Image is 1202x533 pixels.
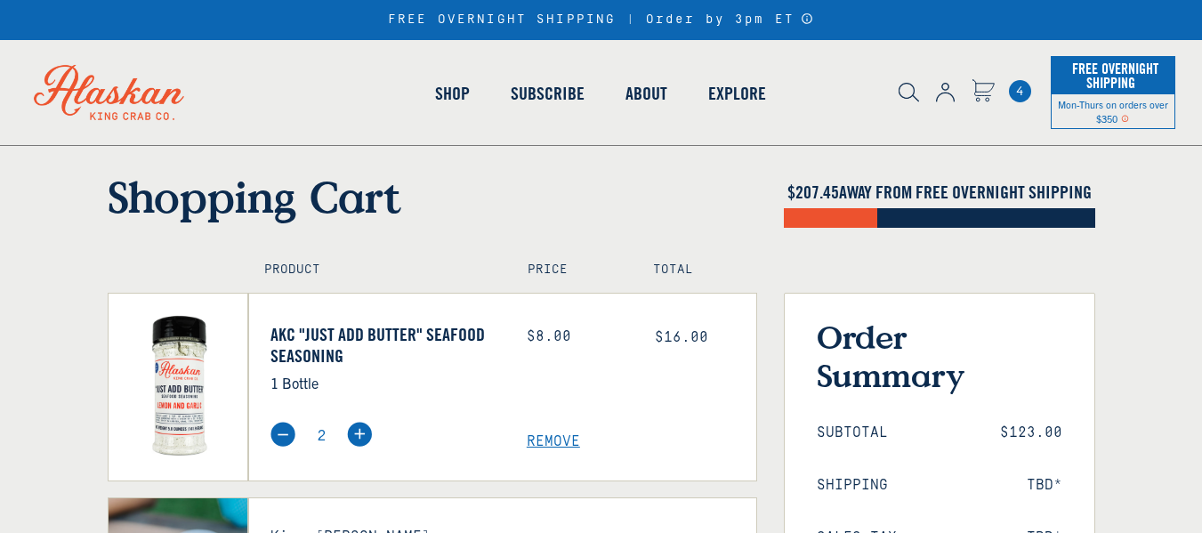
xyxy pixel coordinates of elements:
a: Explore [688,43,787,144]
h3: Order Summary [817,318,1062,394]
a: Remove [527,433,756,450]
div: FREE OVERNIGHT SHIPPING | Order by 3pm ET [388,12,814,28]
a: About [605,43,688,144]
span: $123.00 [1000,424,1062,441]
a: Cart [972,79,995,105]
p: 1 Bottle [270,371,500,394]
span: 4 [1009,80,1031,102]
h4: Product [264,262,489,278]
img: search [899,83,919,102]
img: Alaskan King Crab Co. logo [9,40,209,145]
a: Subscribe [490,43,605,144]
img: plus [347,422,372,447]
a: AKC "Just Add Butter" Seafood Seasoning [270,324,500,367]
span: $16.00 [655,329,708,345]
h4: Price [528,262,615,278]
span: Mon-Thurs on orders over $350 [1058,98,1168,125]
a: Shop [415,43,490,144]
span: Shipping [817,477,888,494]
span: 207.45 [795,181,839,203]
span: Shipping Notice Icon [1121,112,1129,125]
h4: $ AWAY FROM FREE OVERNIGHT SHIPPING [784,182,1095,203]
a: Announcement Bar Modal [801,12,814,25]
span: Subtotal [817,424,888,441]
img: minus [270,422,295,447]
h4: Total [653,262,740,278]
a: Cart [1009,80,1031,102]
span: Free Overnight Shipping [1068,55,1158,96]
img: AKC "Just Add Butter" Seafood Seasoning - 1 Bottle [109,294,248,481]
img: account [936,83,955,102]
div: $8.00 [527,328,628,345]
h1: Shopping Cart [108,171,757,222]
